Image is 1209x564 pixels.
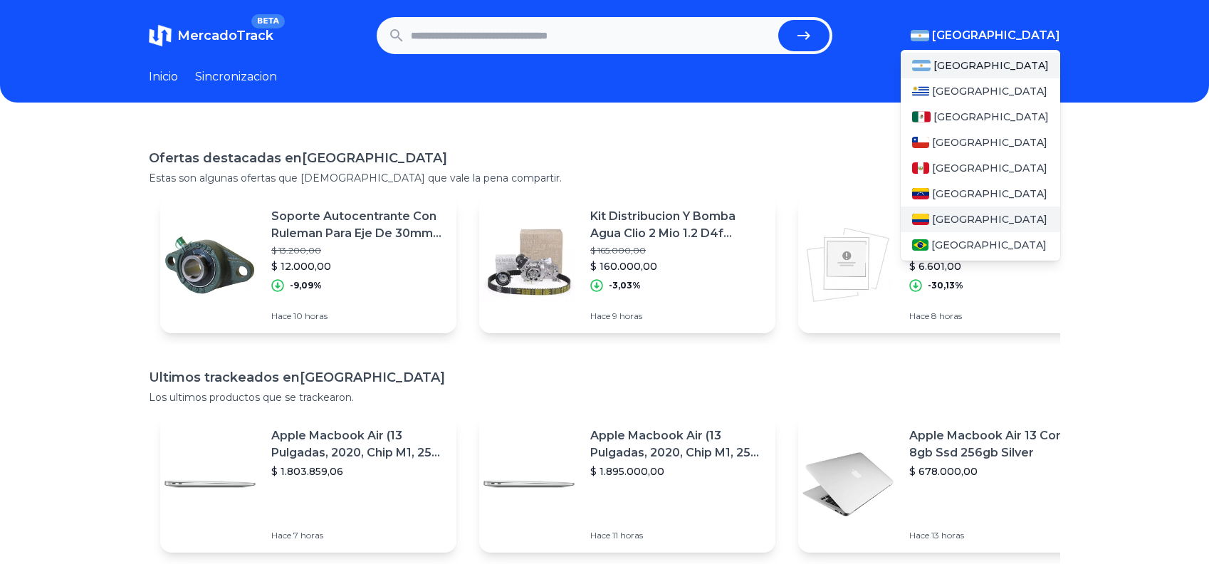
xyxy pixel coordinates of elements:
[590,427,764,461] p: Apple Macbook Air (13 Pulgadas, 2020, Chip M1, 256 Gb De Ssd, 8 Gb De Ram) - Plata
[271,259,445,273] p: $ 12.000,00
[271,245,445,256] p: $ 13.200,00
[932,161,1047,175] span: [GEOGRAPHIC_DATA]
[590,259,764,273] p: $ 160.000,00
[933,58,1049,73] span: [GEOGRAPHIC_DATA]
[933,110,1049,124] span: [GEOGRAPHIC_DATA]
[909,427,1083,461] p: Apple Macbook Air 13 Core I5 8gb Ssd 256gb Silver
[931,238,1047,252] span: [GEOGRAPHIC_DATA]
[149,24,172,47] img: MercadoTrack
[901,232,1060,258] a: Brasil[GEOGRAPHIC_DATA]
[271,208,445,242] p: Soporte Autocentrante Con Ruleman Para Eje De 30mm Ucfl 206
[901,207,1060,232] a: Colombia[GEOGRAPHIC_DATA]
[798,434,898,534] img: Featured image
[909,464,1083,479] p: $ 678.000,00
[271,427,445,461] p: Apple Macbook Air (13 Pulgadas, 2020, Chip M1, 256 Gb De Ssd, 8 Gb De Ram) - Plata
[251,14,285,28] span: BETA
[798,215,898,315] img: Featured image
[149,390,1060,404] p: Los ultimos productos que se trackearon.
[609,280,641,291] p: -3,03%
[932,135,1047,150] span: [GEOGRAPHIC_DATA]
[911,27,1060,44] button: [GEOGRAPHIC_DATA]
[798,197,1094,333] a: Featured imageTira Ojo Turco Plano Vidrio 6 Mm X60 Unid Separador Pasante$ 9.447,00$ 6.601,00-30,...
[901,78,1060,104] a: Uruguay[GEOGRAPHIC_DATA]
[912,85,929,97] img: Uruguay
[928,280,963,291] p: -30,13%
[901,155,1060,181] a: Peru[GEOGRAPHIC_DATA]
[271,464,445,479] p: $ 1.803.859,06
[160,197,456,333] a: Featured imageSoporte Autocentrante Con Ruleman Para Eje De 30mm Ucfl 206$ 13.200,00$ 12.000,00-9...
[901,53,1060,78] a: Argentina[GEOGRAPHIC_DATA]
[479,215,579,315] img: Featured image
[290,280,322,291] p: -9,09%
[149,171,1060,185] p: Estas son algunas ofertas que [DEMOGRAPHIC_DATA] que vale la pena compartir.
[932,27,1060,44] span: [GEOGRAPHIC_DATA]
[271,530,445,541] p: Hace 7 horas
[590,530,764,541] p: Hace 11 horas
[932,84,1047,98] span: [GEOGRAPHIC_DATA]
[798,416,1094,553] a: Featured imageApple Macbook Air 13 Core I5 8gb Ssd 256gb Silver$ 678.000,00Hace 13 horas
[912,188,929,199] img: Venezuela
[160,416,456,553] a: Featured imageApple Macbook Air (13 Pulgadas, 2020, Chip M1, 256 Gb De Ssd, 8 Gb De Ram) - Plata$...
[479,416,775,553] a: Featured imageApple Macbook Air (13 Pulgadas, 2020, Chip M1, 256 Gb De Ssd, 8 Gb De Ram) - Plata$...
[149,367,1060,387] h1: Ultimos trackeados en [GEOGRAPHIC_DATA]
[912,214,929,225] img: Colombia
[901,104,1060,130] a: Mexico[GEOGRAPHIC_DATA]
[912,111,931,122] img: Mexico
[590,310,764,322] p: Hace 9 horas
[590,245,764,256] p: $ 165.000,00
[160,434,260,534] img: Featured image
[160,215,260,315] img: Featured image
[149,68,178,85] a: Inicio
[590,208,764,242] p: Kit Distribucion Y Bomba Agua Clio 2 Mio 1.2 D4f Original
[149,24,273,47] a: MercadoTrackBETA
[912,239,928,251] img: Brasil
[590,464,764,479] p: $ 1.895.000,00
[149,148,1060,168] h1: Ofertas destacadas en [GEOGRAPHIC_DATA]
[912,137,929,148] img: Chile
[177,28,273,43] span: MercadoTrack
[901,181,1060,207] a: Venezuela[GEOGRAPHIC_DATA]
[911,30,929,41] img: Argentina
[932,212,1047,226] span: [GEOGRAPHIC_DATA]
[912,60,931,71] img: Argentina
[479,197,775,333] a: Featured imageKit Distribucion Y Bomba Agua Clio 2 Mio 1.2 D4f Original$ 165.000,00$ 160.000,00-3...
[271,310,445,322] p: Hace 10 horas
[479,434,579,534] img: Featured image
[901,130,1060,155] a: Chile[GEOGRAPHIC_DATA]
[909,259,1083,273] p: $ 6.601,00
[912,162,929,174] img: Peru
[909,530,1083,541] p: Hace 13 horas
[909,310,1083,322] p: Hace 8 horas
[195,68,277,85] a: Sincronizacion
[932,187,1047,201] span: [GEOGRAPHIC_DATA]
